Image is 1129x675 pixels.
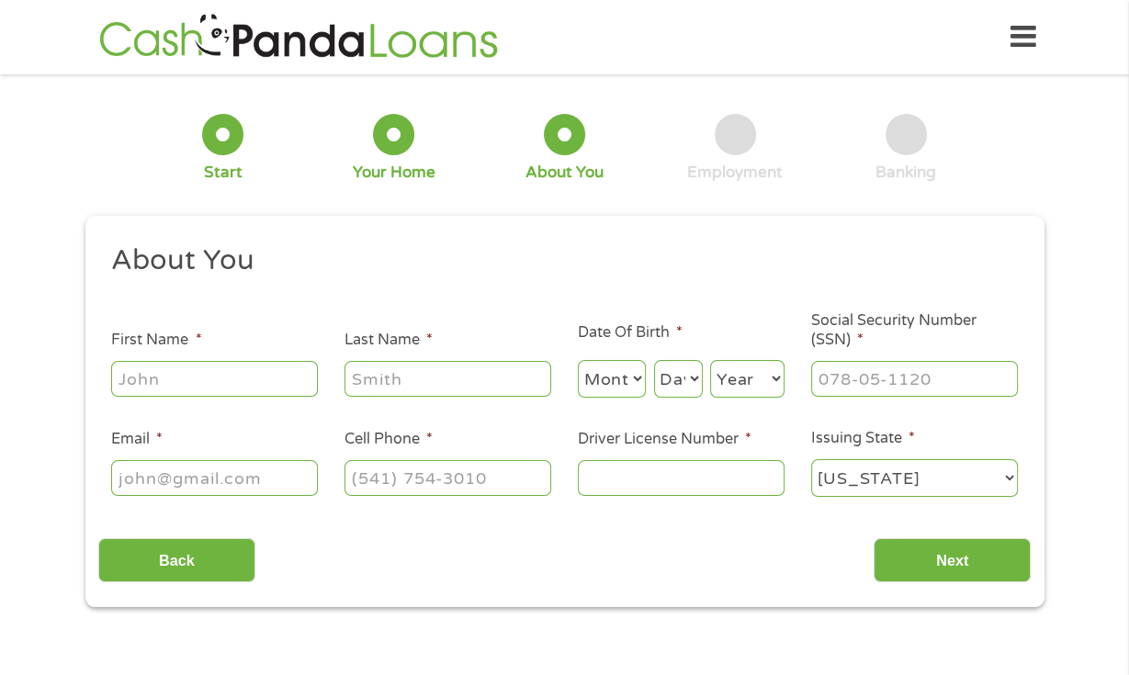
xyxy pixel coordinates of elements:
[687,163,783,183] div: Employment
[353,163,435,183] div: Your Home
[94,11,503,63] img: GetLoanNow Logo
[111,430,163,449] label: Email
[344,460,551,495] input: (541) 754-3010
[811,361,1018,396] input: 078-05-1120
[344,361,551,396] input: Smith
[578,323,683,343] label: Date Of Birth
[111,242,1004,279] h2: About You
[111,331,201,350] label: First Name
[204,163,243,183] div: Start
[811,311,1018,350] label: Social Security Number (SSN)
[578,430,751,449] label: Driver License Number
[811,429,915,448] label: Issuing State
[98,538,255,583] input: Back
[874,538,1031,583] input: Next
[111,460,318,495] input: john@gmail.com
[525,163,604,183] div: About You
[111,361,318,396] input: John
[344,430,433,449] label: Cell Phone
[875,163,936,183] div: Banking
[344,331,433,350] label: Last Name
